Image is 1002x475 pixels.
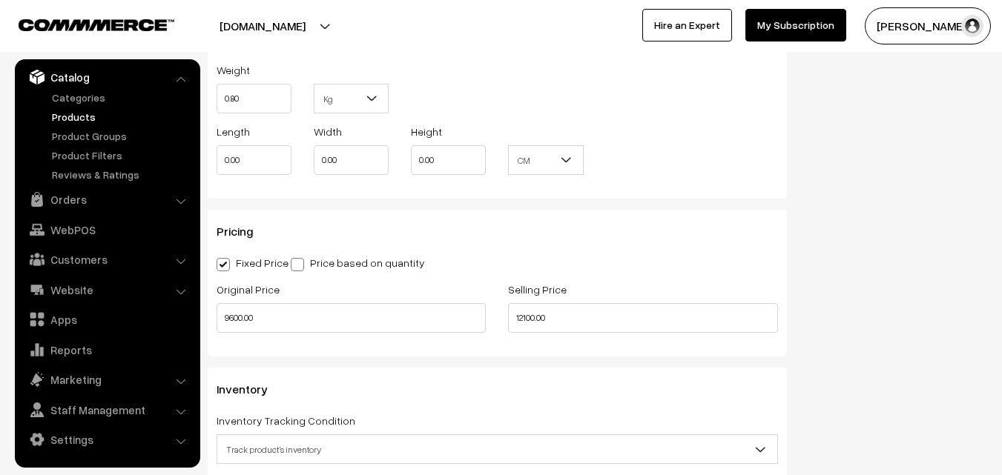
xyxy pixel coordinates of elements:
span: Track product's inventory [217,436,777,462]
a: Categories [48,90,195,105]
label: Weight [217,62,250,78]
span: Track product's inventory [217,434,778,464]
span: Inventory [217,382,286,396]
label: Fixed Price [217,255,289,270]
label: Inventory Tracking Condition [217,413,355,428]
label: Width [314,124,342,139]
a: Apps [19,306,195,333]
a: Orders [19,186,195,213]
input: Original Price [217,303,486,333]
input: Weight [217,84,291,113]
a: Products [48,109,195,124]
a: Product Groups [48,128,195,144]
a: Reviews & Ratings [48,167,195,182]
input: Selling Price [508,303,777,333]
span: CM [508,145,583,175]
label: Height [411,124,442,139]
button: [DOMAIN_NAME] [168,7,357,44]
a: Marketing [19,366,195,393]
label: Original Price [217,282,280,297]
span: CM [509,147,582,173]
a: Website [19,276,195,303]
a: Settings [19,426,195,453]
a: Staff Management [19,396,195,423]
span: Kg [314,84,389,113]
a: Customers [19,246,195,273]
a: Hire an Expert [642,9,732,41]
a: Catalog [19,64,195,90]
label: Length [217,124,250,139]
a: WebPOS [19,216,195,243]
img: COMMMERCE [19,19,174,30]
img: user [961,15,983,37]
span: Kg [314,86,388,112]
span: Pricing [217,224,271,239]
label: Selling Price [508,282,567,297]
a: COMMMERCE [19,15,148,33]
a: Product Filters [48,147,195,163]
label: Price based on quantity [291,255,425,270]
button: [PERSON_NAME] [865,7,991,44]
a: Reports [19,336,195,363]
a: My Subscription [745,9,846,41]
